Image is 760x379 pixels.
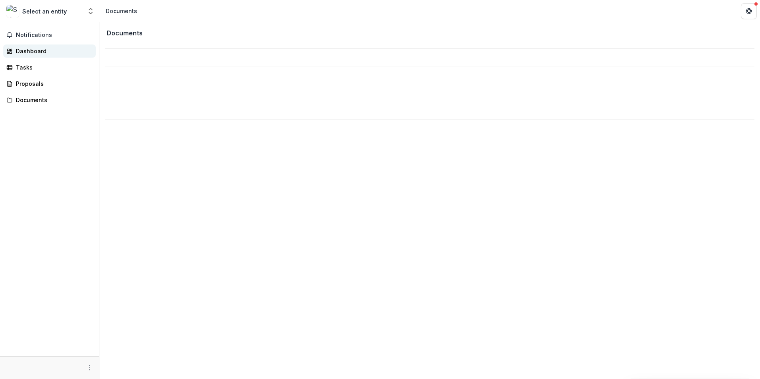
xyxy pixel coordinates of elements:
[106,7,137,15] div: Documents
[16,63,89,72] div: Tasks
[16,32,93,39] span: Notifications
[3,93,96,106] a: Documents
[3,61,96,74] a: Tasks
[85,363,94,373] button: More
[16,79,89,88] div: Proposals
[741,3,757,19] button: Get Help
[85,3,96,19] button: Open entity switcher
[16,47,89,55] div: Dashboard
[3,29,96,41] button: Notifications
[3,77,96,90] a: Proposals
[16,96,89,104] div: Documents
[22,7,67,15] div: Select an entity
[3,44,96,58] a: Dashboard
[6,5,19,17] img: Select an entity
[107,29,143,37] h3: Documents
[103,5,140,17] nav: breadcrumb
